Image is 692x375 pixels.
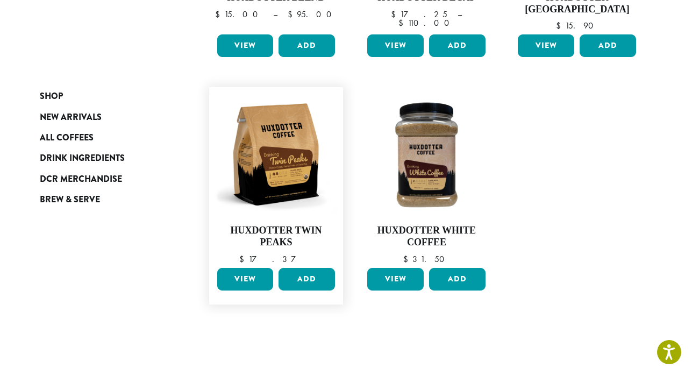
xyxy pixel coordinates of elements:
button: Add [279,268,335,291]
span: $ [215,9,224,20]
img: Huxdotter-White-Coffee-2lb-Container-Web.jpg [365,93,488,216]
bdi: 17.25 [391,9,447,20]
a: View [518,34,574,57]
a: DCR Merchandise [40,169,169,189]
span: Shop [40,90,63,103]
h4: Huxdotter White Coffee [365,225,488,248]
a: New Arrivals [40,107,169,127]
span: – [273,9,277,20]
a: Brew & Serve [40,189,169,210]
a: View [217,268,274,291]
bdi: 95.00 [288,9,337,20]
h4: Huxdotter Twin Peaks [215,225,338,248]
span: New Arrivals [40,111,102,124]
span: $ [398,17,408,29]
bdi: 17.37 [239,253,312,265]
a: Huxdotter Twin Peaks $17.37 [215,93,338,263]
button: Add [580,34,636,57]
span: $ [391,9,400,20]
span: Drink Ingredients [40,152,125,165]
bdi: 15.90 [556,20,598,31]
img: Huxdotter-Coffee-Twin-Peaks-12oz-Web-1.jpg [214,93,338,216]
span: $ [288,9,297,20]
a: View [367,268,424,291]
bdi: 31.50 [403,253,450,265]
a: View [367,34,424,57]
a: Shop [40,86,169,107]
span: $ [239,253,248,265]
bdi: 15.00 [215,9,263,20]
a: Huxdotter White Coffee $31.50 [365,93,488,263]
span: $ [403,253,412,265]
a: All Coffees [40,128,169,148]
span: All Coffees [40,131,94,145]
bdi: 110.00 [398,17,454,29]
span: $ [556,20,565,31]
span: – [458,9,462,20]
a: View [217,34,274,57]
button: Add [429,34,486,57]
span: Brew & Serve [40,193,100,207]
a: Drink Ingredients [40,148,169,168]
span: DCR Merchandise [40,173,122,186]
button: Add [279,34,335,57]
button: Add [429,268,486,291]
